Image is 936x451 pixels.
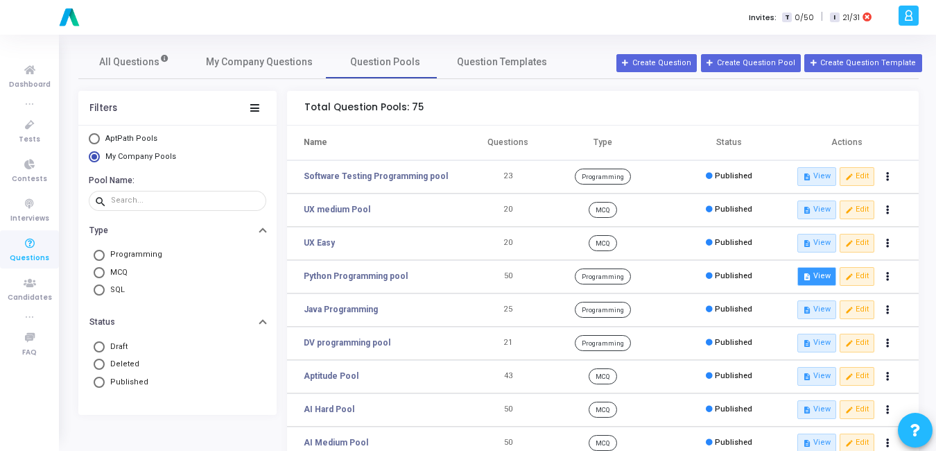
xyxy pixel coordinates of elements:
div: Published [706,171,752,182]
span: MCQ [589,202,617,217]
mat-radio-group: Select Library [89,133,266,166]
span: Published [105,377,148,389]
button: Type [78,219,277,241]
div: Published [706,237,752,249]
span: Contests [12,173,47,185]
i: description [803,439,811,447]
i: edit [845,339,853,347]
div: Published [706,437,752,449]
button: descriptionView [797,234,836,252]
span: Programming [575,269,631,284]
i: description [803,206,811,214]
div: Published [706,337,752,349]
button: descriptionView [797,300,836,318]
button: descriptionView [797,267,836,285]
button: Actions [878,400,898,420]
span: | [821,10,823,24]
a: AI Hard Pool [304,403,354,416]
a: Software Testing Programming pool [304,170,448,182]
span: Question Pools [350,55,420,69]
button: editEdit [840,201,874,219]
span: Programming [575,169,631,184]
button: Actions [878,267,898,287]
span: Interviews [10,213,49,225]
span: MCQ [589,368,617,384]
span: Deleted [105,359,139,371]
h6: Type [89,226,108,236]
i: edit [845,406,853,414]
span: MCQ [105,267,128,279]
div: Published [706,404,752,416]
i: description [803,406,811,414]
span: Dashboard [9,79,51,91]
button: Create Question [616,54,697,72]
a: Java Programming [304,303,378,316]
button: editEdit [840,167,874,185]
span: Programming [575,302,631,317]
button: editEdit [840,234,874,252]
span: My Company Pools [105,152,176,161]
i: description [803,306,811,314]
span: 0/50 [795,12,814,24]
span: Candidates [8,292,52,304]
span: MCQ [589,235,617,250]
button: descriptionView [797,400,836,418]
i: edit [845,273,853,280]
td: 23 [476,160,539,194]
span: AptPath Pools [105,134,157,143]
th: Name [287,126,476,160]
button: descriptionView [797,201,836,219]
i: description [803,339,811,347]
button: Actions [878,234,898,253]
span: My Company Questions [206,55,313,69]
i: description [803,239,811,247]
h6: Pool Name: [89,176,263,186]
a: Aptitude Pool [304,370,358,382]
button: Actions [878,300,898,320]
span: Programming [575,335,631,350]
span: I [830,12,839,23]
mat-icon: search [94,195,111,207]
td: 25 [476,293,539,327]
button: editEdit [840,400,874,418]
div: Published [706,271,752,282]
i: edit [845,206,853,214]
button: descriptionView [797,167,836,185]
div: Published [706,304,752,316]
button: editEdit [840,267,874,285]
i: description [803,273,811,280]
td: 20 [476,194,539,227]
h5: Total Question Pools: 75 [304,102,424,114]
i: edit [845,173,853,180]
input: Search... [111,196,261,205]
button: Actions [878,367,898,386]
button: editEdit [840,334,874,352]
td: 50 [476,393,539,427]
td: 20 [476,227,539,260]
i: edit [845,306,853,314]
button: Create Question Template [804,54,921,72]
span: Programming [105,249,162,261]
a: AI Medium Pool [304,436,368,449]
a: UX Easy [304,237,335,249]
span: T [782,12,791,23]
div: Published [706,371,752,382]
span: Questions [10,253,49,264]
th: Questions [476,126,539,160]
th: Actions [792,126,919,160]
h6: Status [89,317,115,327]
span: Question Templates [457,55,547,69]
button: Create Question Pool [701,54,801,72]
button: Status [78,312,277,333]
button: descriptionView [797,334,836,352]
i: description [803,373,811,380]
span: MCQ [589,435,617,450]
span: Tests [19,134,40,146]
div: Published [706,204,752,216]
span: All Questions [99,55,169,69]
i: edit [845,239,853,247]
button: Actions [878,167,898,187]
td: 21 [476,327,539,360]
button: descriptionView [797,367,836,385]
img: logo [55,3,83,31]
